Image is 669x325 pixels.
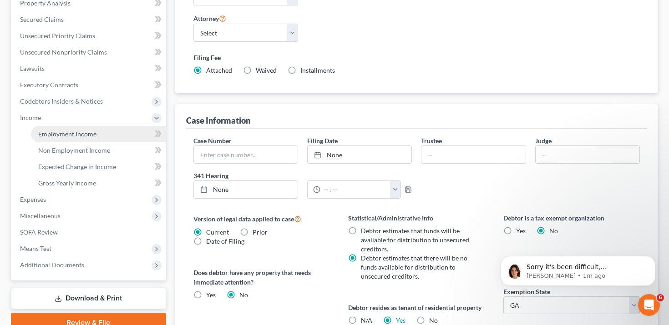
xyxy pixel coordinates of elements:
[549,227,558,235] span: No
[13,44,166,60] a: Unsecured Nonpriority Claims
[361,316,372,324] span: N/A
[38,179,96,187] span: Gross Yearly Income
[20,32,95,40] span: Unsecured Priority Claims
[20,195,46,203] span: Expenses
[535,136,552,145] label: Judge
[13,11,166,28] a: Secured Claims
[516,227,526,235] span: Yes
[31,142,166,159] a: Non Employment Income
[421,146,525,163] input: --
[206,66,232,74] span: Attached
[300,66,335,74] span: Installments
[20,261,84,269] span: Additional Documents
[20,245,51,252] span: Means Test
[20,48,107,56] span: Unsecured Nonpriority Claims
[38,130,96,138] span: Employment Income
[361,254,467,280] span: Debtor estimates that there will be no funds available for distribution to unsecured creditors.
[20,15,64,23] span: Secured Claims
[31,159,166,175] a: Expected Change in Income
[13,60,166,77] a: Lawsuits
[20,212,61,220] span: Miscellaneous
[193,13,226,24] label: Attorney
[193,53,640,62] label: Filing Fee
[503,213,640,223] label: Debtor is a tax exempt organization
[487,237,669,300] iframe: Intercom notifications message
[307,136,338,145] label: Filing Date
[193,213,330,224] label: Version of legal data applied to case
[361,227,469,253] span: Debtor estimates that funds will be available for distribution to unsecured creditors.
[320,181,390,198] input: -- : --
[13,77,166,93] a: Executory Contracts
[31,175,166,191] a: Gross Yearly Income
[348,303,485,312] label: Debtor resides as tenant of residential property
[186,115,250,126] div: Case Information
[308,146,411,163] a: None
[396,316,405,324] a: Yes
[31,126,166,142] a: Employment Income
[429,316,438,324] span: No
[13,224,166,240] a: SOFA Review
[20,81,78,89] span: Executory Contracts
[189,171,417,180] label: 341 Hearing
[657,294,664,301] span: 6
[536,146,639,163] input: --
[38,146,110,154] span: Non Employment Income
[206,228,229,236] span: Current
[20,97,103,105] span: Codebtors Insiders & Notices
[20,114,41,121] span: Income
[193,268,330,287] label: Does debtor have any property that needs immediate attention?
[348,213,485,223] label: Statistical/Administrative Info
[11,288,166,309] a: Download & Print
[253,228,268,236] span: Prior
[193,136,232,145] label: Case Number
[638,294,660,316] iframe: Intercom live chat
[421,136,442,145] label: Trustee
[206,291,216,299] span: Yes
[194,146,298,163] input: Enter case number...
[38,163,116,170] span: Expected Change in Income
[256,66,277,74] span: Waived
[206,237,244,245] span: Date of Filing
[13,28,166,44] a: Unsecured Priority Claims
[194,181,298,198] a: None
[239,291,248,299] span: No
[20,65,45,72] span: Lawsuits
[20,228,58,236] span: SOFA Review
